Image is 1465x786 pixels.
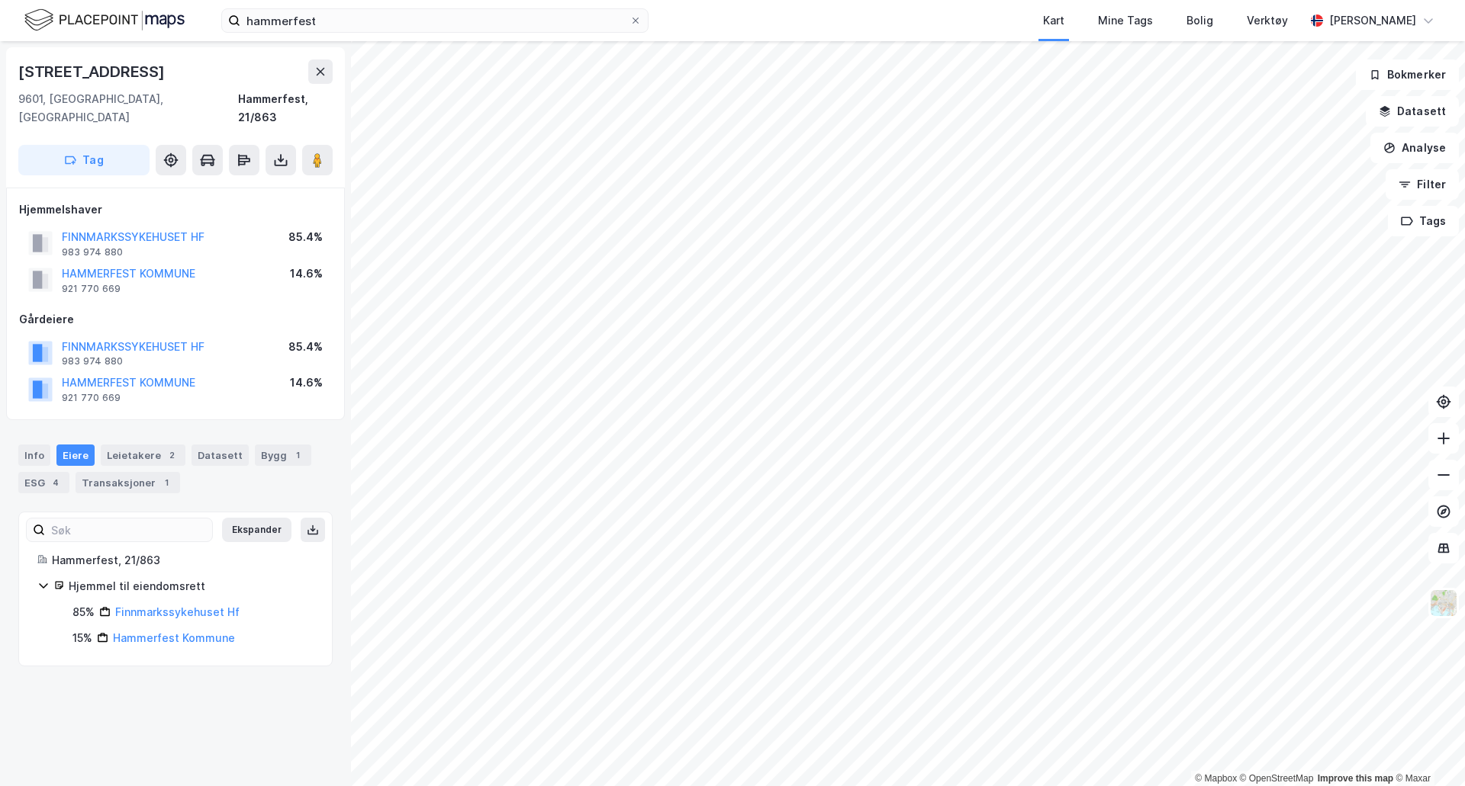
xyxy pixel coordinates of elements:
div: Mine Tags [1098,11,1153,30]
div: 85.4% [288,228,323,246]
div: Kart [1043,11,1064,30]
div: 14.6% [290,374,323,392]
a: Improve this map [1318,773,1393,784]
div: 921 770 669 [62,392,121,404]
div: 921 770 669 [62,283,121,295]
input: Søk på adresse, matrikkel, gårdeiere, leietakere eller personer [240,9,629,32]
div: Info [18,444,50,466]
img: logo.f888ab2527a4732fd821a326f86c7f29.svg [24,7,185,34]
div: 983 974 880 [62,246,123,258]
div: 15% [72,629,92,647]
div: 1 [290,448,305,463]
div: Verktøy [1247,11,1288,30]
div: Hammerfest, 21/863 [52,551,314,569]
button: Ekspander [222,518,291,542]
div: Hjemmelshaver [19,201,332,219]
a: Finnmarkssykehuset Hf [115,605,240,618]
div: 2 [164,448,179,463]
div: Bygg [255,444,311,466]
div: Datasett [192,444,249,466]
a: Mapbox [1195,773,1237,784]
div: 4 [48,475,63,490]
div: Hjemmel til eiendomsrett [69,577,314,595]
a: Hammerfest Kommune [113,631,235,644]
div: Transaksjoner [76,472,180,493]
button: Tag [18,145,150,175]
div: 983 974 880 [62,355,123,367]
button: Bokmerker [1356,59,1459,90]
button: Tags [1388,206,1459,236]
button: Datasett [1366,96,1459,127]
div: Hammerfest, 21/863 [238,90,333,127]
div: 85% [72,603,95,621]
a: OpenStreetMap [1240,773,1314,784]
div: 1 [159,475,174,490]
div: [PERSON_NAME] [1329,11,1416,30]
div: 85.4% [288,338,323,356]
div: Gårdeiere [19,310,332,329]
div: Leietakere [101,444,185,466]
input: Søk [45,518,212,541]
div: Bolig [1186,11,1213,30]
div: Kontrollprogram for chat [1389,713,1465,786]
div: Eiere [56,444,95,466]
button: Analyse [1370,133,1459,163]
button: Filter [1386,169,1459,200]
iframe: Chat Widget [1389,713,1465,786]
div: ESG [18,472,69,493]
div: 14.6% [290,265,323,283]
div: [STREET_ADDRESS] [18,59,168,84]
img: Z [1429,589,1458,618]
div: 9601, [GEOGRAPHIC_DATA], [GEOGRAPHIC_DATA] [18,90,238,127]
